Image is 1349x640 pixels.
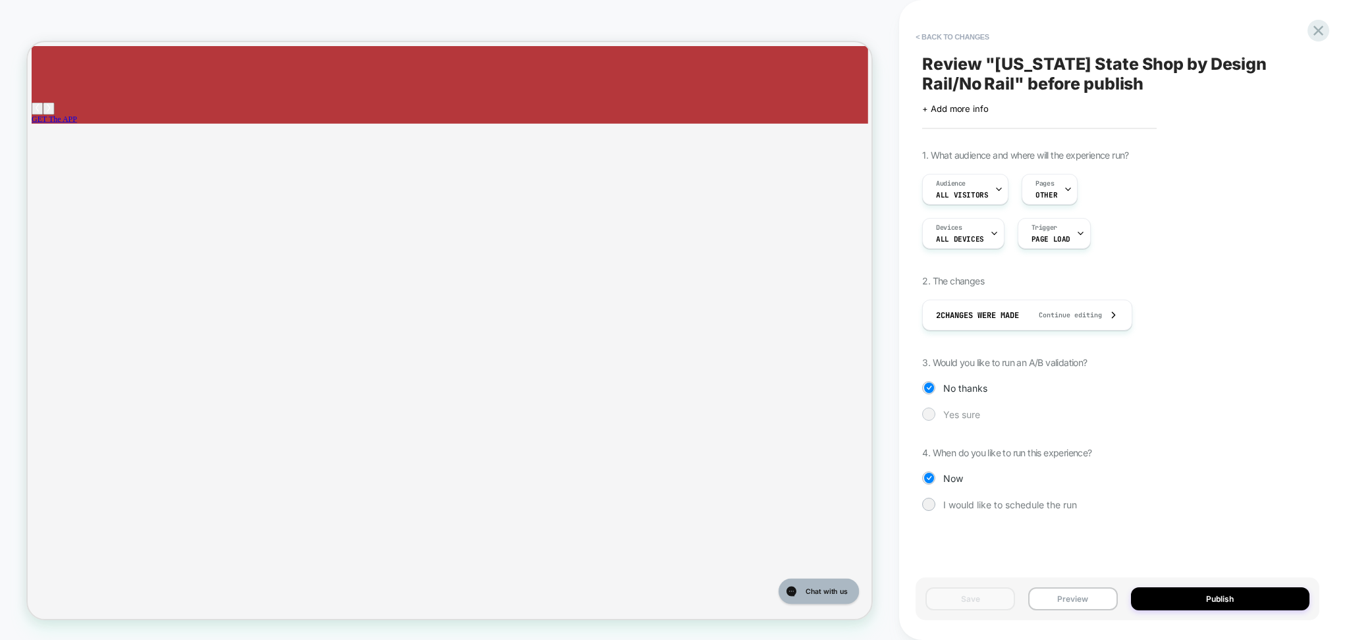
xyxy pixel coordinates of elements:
[1032,223,1057,232] span: Trigger
[922,54,1313,93] span: Review " [US_STATE] State Shop by Design Rail/No Rail " before publish
[43,15,99,28] h1: Chat with us
[936,223,962,232] span: Devices
[922,357,1087,368] span: 3. Would you like to run an A/B validation?
[943,383,987,394] span: No thanks
[943,409,980,420] span: Yes sure
[922,447,1091,458] span: 4. When do you like to run this experience?
[7,5,114,39] button: Gorgias live chat
[936,179,966,188] span: Audience
[922,149,1128,161] span: 1. What audience and where will the experience run?
[936,310,1019,321] span: 2 Changes were made
[943,473,963,484] span: Now
[943,499,1077,510] span: I would like to schedule the run
[1035,190,1057,200] span: OTHER
[922,275,984,286] span: 2. The changes
[936,234,983,244] span: ALL DEVICES
[1131,587,1309,610] button: Publish
[909,26,996,47] button: < Back to changes
[1026,311,1102,319] span: Continue editing
[922,103,988,114] span: + Add more info
[925,587,1015,610] button: Save
[1028,587,1118,610] button: Preview
[5,97,66,108] a: GET The APP
[5,80,20,97] button: Previous slide
[936,190,988,200] span: All Visitors
[20,80,36,97] button: Next slide
[1032,234,1070,244] span: Page Load
[1035,179,1054,188] span: Pages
